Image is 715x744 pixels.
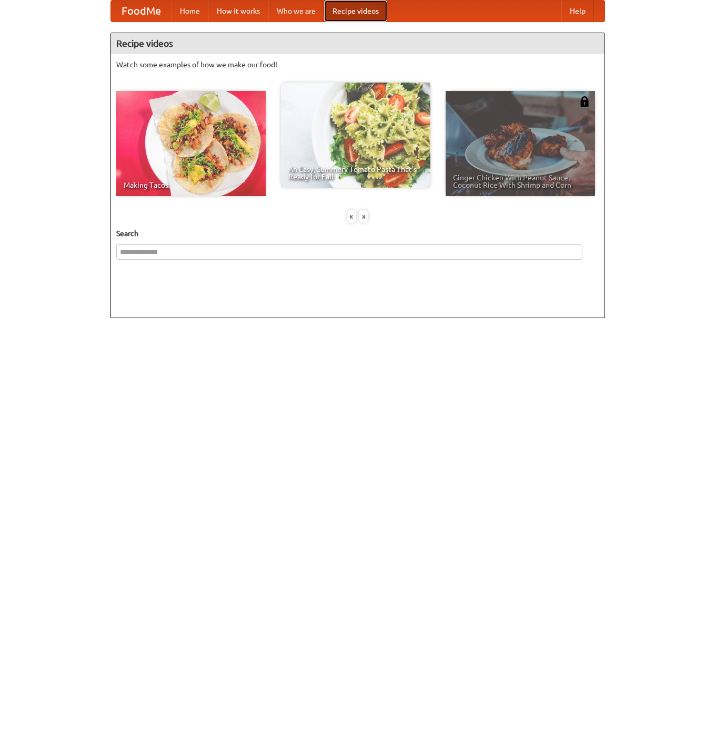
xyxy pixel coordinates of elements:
a: Help [561,1,594,22]
div: » [359,210,368,223]
a: How it works [208,1,268,22]
div: « [347,210,356,223]
h4: Recipe videos [111,33,605,54]
p: Watch some examples of how we make our food! [116,59,599,70]
a: Making Tacos [116,91,266,196]
a: Home [172,1,208,22]
a: Who we are [268,1,324,22]
span: Making Tacos [124,181,258,189]
a: FoodMe [111,1,172,22]
span: An Easy, Summery Tomato Pasta That's Ready for Fall [288,166,423,180]
a: An Easy, Summery Tomato Pasta That's Ready for Fall [281,83,430,188]
h5: Search [116,228,599,239]
a: Recipe videos [324,1,387,22]
img: 483408.png [579,96,590,107]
